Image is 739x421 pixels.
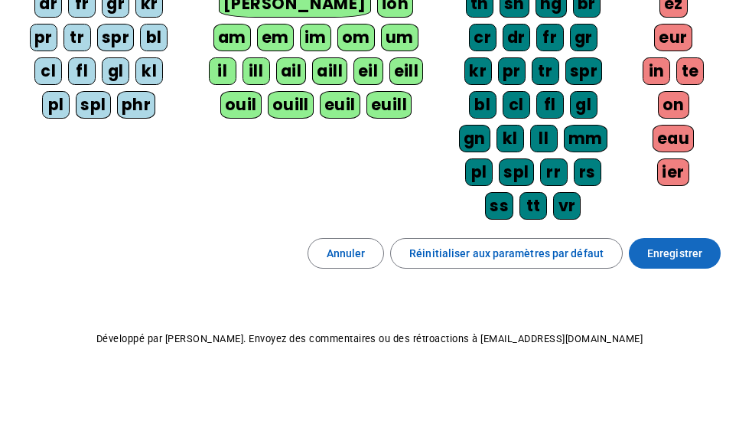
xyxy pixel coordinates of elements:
[643,57,670,85] div: in
[300,24,331,51] div: im
[220,91,262,119] div: ouil
[381,24,418,51] div: um
[570,24,597,51] div: gr
[565,57,603,85] div: spr
[499,158,534,186] div: spl
[327,244,366,263] span: Annuler
[97,24,135,51] div: spr
[389,57,424,85] div: eill
[657,158,689,186] div: ier
[366,91,412,119] div: euill
[209,57,236,85] div: il
[30,24,57,51] div: pr
[135,57,163,85] div: kl
[390,238,623,269] button: Réinitialiser aux paramètres par défaut
[469,91,496,119] div: bl
[503,91,530,119] div: cl
[574,158,601,186] div: rs
[647,244,702,263] span: Enregistrer
[12,330,727,348] p: Développé par [PERSON_NAME]. Envoyez des commentaires ou des rétroactions à [EMAIL_ADDRESS][DOMAI...
[658,91,689,119] div: on
[243,57,270,85] div: ill
[503,24,530,51] div: dr
[276,57,307,85] div: ail
[76,91,111,119] div: spl
[42,91,70,119] div: pl
[653,125,695,152] div: eau
[519,192,547,220] div: tt
[320,91,360,119] div: euil
[268,91,314,119] div: ouill
[536,91,564,119] div: fl
[353,57,383,85] div: eil
[213,24,251,51] div: am
[257,24,294,51] div: em
[564,125,607,152] div: mm
[140,24,168,51] div: bl
[34,57,62,85] div: cl
[464,57,492,85] div: kr
[570,91,597,119] div: gl
[654,24,692,51] div: eur
[409,244,604,263] span: Réinitialiser aux paramètres par défaut
[532,57,559,85] div: tr
[540,158,568,186] div: rr
[102,57,129,85] div: gl
[676,57,704,85] div: te
[485,192,513,220] div: ss
[530,125,558,152] div: ll
[337,24,375,51] div: om
[459,125,490,152] div: gn
[469,24,496,51] div: cr
[117,91,156,119] div: phr
[465,158,493,186] div: pl
[63,24,91,51] div: tr
[498,57,526,85] div: pr
[536,24,564,51] div: fr
[312,57,347,85] div: aill
[629,238,721,269] button: Enregistrer
[553,192,581,220] div: vr
[308,238,385,269] button: Annuler
[496,125,524,152] div: kl
[68,57,96,85] div: fl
